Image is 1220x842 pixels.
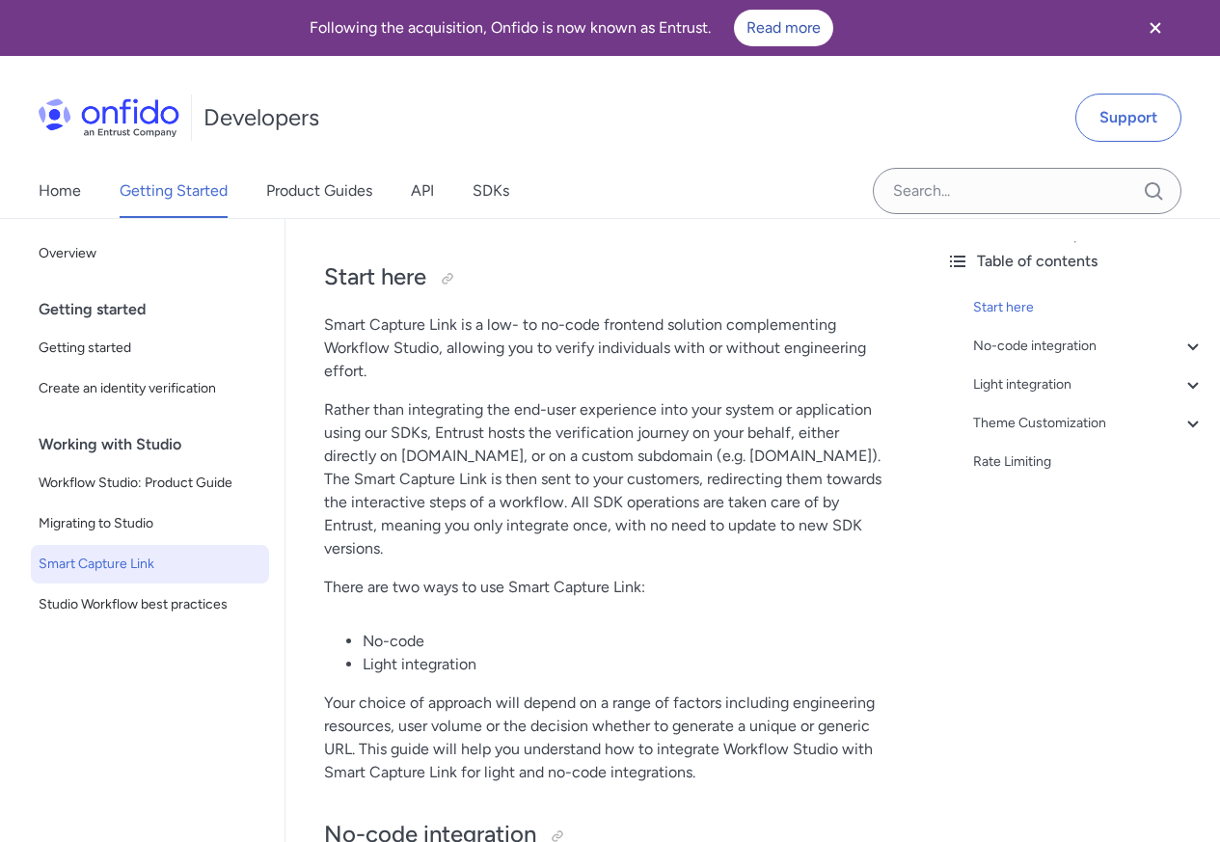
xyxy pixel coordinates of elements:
[324,398,892,560] p: Rather than integrating the end-user experience into your system or application using our SDKs, E...
[39,425,277,464] div: Working with Studio
[324,313,892,383] p: Smart Capture Link is a low- to no-code frontend solution complementing Workflow Studio, allowing...
[39,472,261,495] span: Workflow Studio: Product Guide
[120,164,228,218] a: Getting Started
[31,464,269,502] a: Workflow Studio: Product Guide
[1075,94,1181,142] a: Support
[324,576,892,599] p: There are two ways to use Smart Capture Link:
[473,164,509,218] a: SDKs
[973,412,1205,435] a: Theme Customization
[973,450,1205,474] a: Rate Limiting
[31,585,269,624] a: Studio Workflow best practices
[39,290,277,329] div: Getting started
[363,630,892,653] li: No-code
[31,369,269,408] a: Create an identity verification
[39,553,261,576] span: Smart Capture Link
[411,164,434,218] a: API
[324,261,892,294] h2: Start here
[973,296,1205,319] a: Start here
[39,512,261,535] span: Migrating to Studio
[734,10,833,46] a: Read more
[23,10,1120,46] div: Following the acquisition, Onfido is now known as Entrust.
[324,692,892,784] p: Your choice of approach will depend on a range of factors including engineering resources, user v...
[39,377,261,400] span: Create an identity verification
[39,593,261,616] span: Studio Workflow best practices
[39,164,81,218] a: Home
[266,164,372,218] a: Product Guides
[946,250,1205,273] div: Table of contents
[39,98,179,137] img: Onfido Logo
[873,168,1181,214] input: Onfido search input field
[1120,4,1191,52] button: Close banner
[31,504,269,543] a: Migrating to Studio
[39,337,261,360] span: Getting started
[973,373,1205,396] a: Light integration
[31,234,269,273] a: Overview
[31,545,269,584] a: Smart Capture Link
[1144,16,1167,40] svg: Close banner
[973,335,1205,358] a: No-code integration
[203,102,319,133] h1: Developers
[363,653,892,676] li: Light integration
[39,242,261,265] span: Overview
[31,329,269,367] a: Getting started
